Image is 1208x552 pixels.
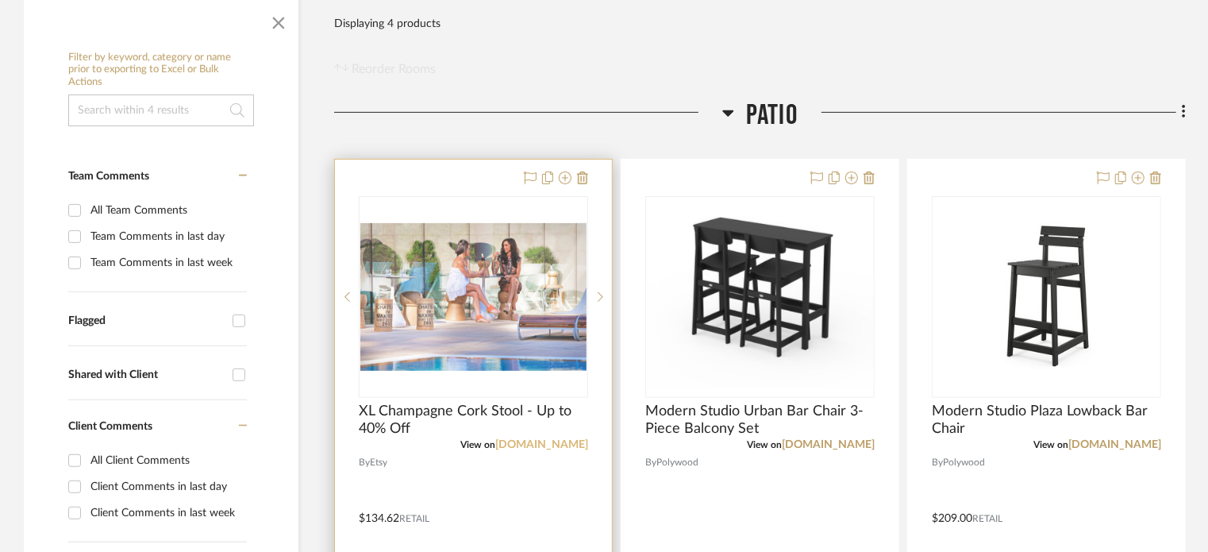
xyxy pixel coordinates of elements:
div: 0 [360,197,587,397]
div: Client Comments in last week [90,500,243,526]
span: View on [747,440,782,450]
div: Team Comments in last day [90,224,243,249]
span: Polywood [656,455,698,470]
div: Team Comments in last week [90,250,243,276]
span: Etsy [370,455,387,470]
img: Modern Studio Urban Bar Chair 3-Piece Balcony Set [647,207,873,388]
div: 0 [646,197,874,397]
span: Client Comments [68,421,152,432]
span: Patio [746,98,798,133]
div: All Team Comments [90,198,243,223]
span: View on [1033,440,1068,450]
span: Team Comments [68,171,149,182]
div: All Client Comments [90,448,243,473]
span: Modern Studio Urban Bar Chair 3-Piece Balcony Set [645,403,875,438]
button: Close [263,4,294,36]
span: By [932,455,943,470]
img: Modern Studio Plaza Lowback Bar Chair [933,207,1160,388]
span: View on [460,440,495,450]
div: Displaying 4 products [334,8,440,40]
span: By [359,455,370,470]
a: [DOMAIN_NAME] [782,439,875,450]
button: Reorder Rooms [334,60,437,79]
span: Polywood [943,455,985,470]
a: [DOMAIN_NAME] [1068,439,1161,450]
h6: Filter by keyword, category or name prior to exporting to Excel or Bulk Actions [68,52,254,89]
div: Client Comments in last day [90,474,243,500]
div: Shared with Client [68,369,225,382]
img: XL Champagne Cork Stool - Up to 40% Off [360,223,587,371]
a: [DOMAIN_NAME] [495,439,588,450]
div: Flagged [68,315,225,328]
span: XL Champagne Cork Stool - Up to 40% Off [359,403,588,438]
span: Modern Studio Plaza Lowback Bar Chair [932,403,1161,438]
input: Search within 4 results [68,95,254,126]
span: Reorder Rooms [352,60,437,79]
span: By [645,455,656,470]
